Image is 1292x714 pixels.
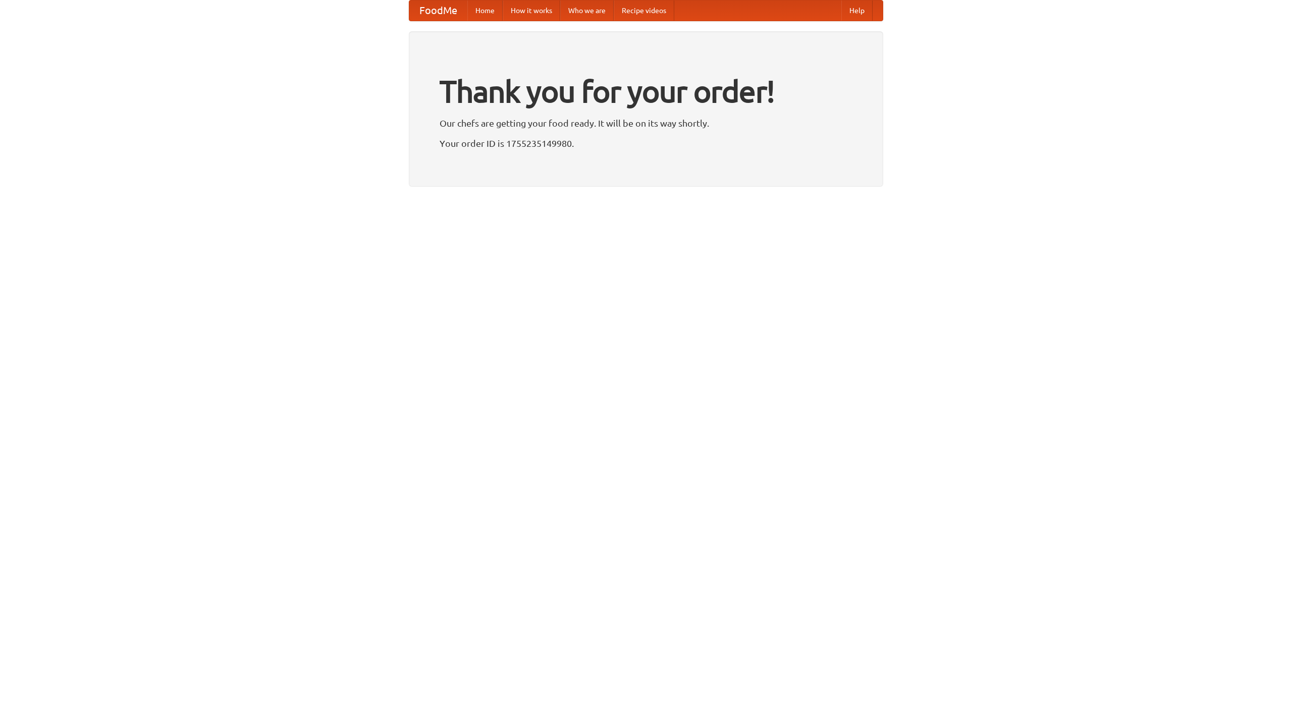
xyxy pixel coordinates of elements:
a: FoodMe [409,1,467,21]
a: Home [467,1,503,21]
a: Help [841,1,873,21]
p: Your order ID is 1755235149980. [440,136,852,151]
h1: Thank you for your order! [440,67,852,116]
p: Our chefs are getting your food ready. It will be on its way shortly. [440,116,852,131]
a: Who we are [560,1,614,21]
a: How it works [503,1,560,21]
a: Recipe videos [614,1,674,21]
